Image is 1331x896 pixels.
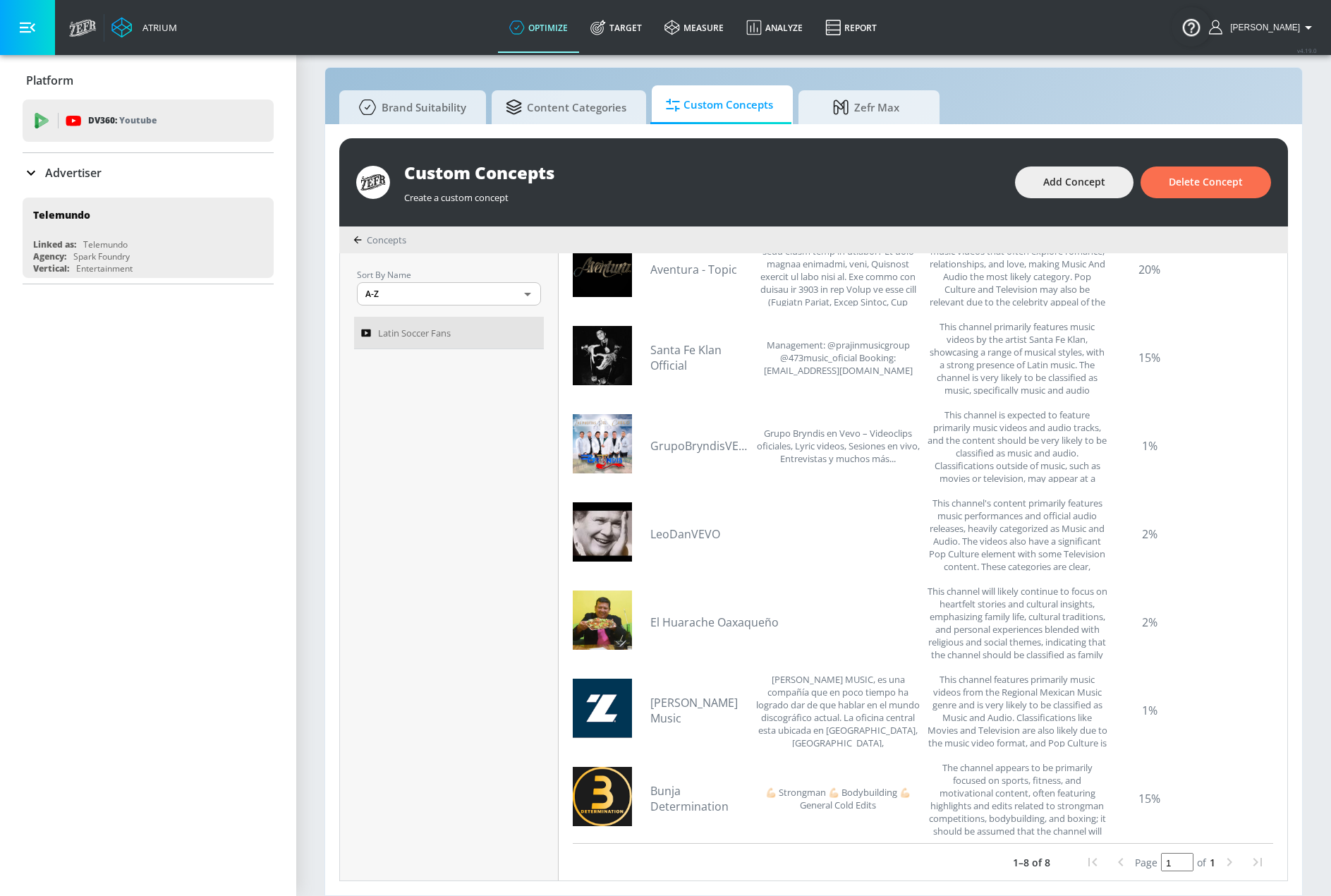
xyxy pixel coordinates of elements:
[573,767,632,826] img: UCfcuNGJRoc_niD2eRBeQ0_A
[573,414,632,473] img: UC5Cb_O-y6LGyRw1C-AnVijg
[573,326,632,385] img: UC4Ge3cqrdyOszmnJTcMICcg
[666,88,773,122] span: Custom Concepts
[1172,7,1211,47] button: Open Resource Center
[1114,232,1185,306] div: 20%
[378,325,451,341] span: Latin Soccer Fans
[367,234,406,246] span: Concepts
[650,783,749,814] a: Bunja Determination
[23,153,274,193] div: Advertiser
[756,673,920,747] div: LIZOS MUSIC, es una compañía que en poco tiempo ha logrado dar de que hablar en el mundo discográ...
[357,282,541,305] div: A-Z
[650,262,749,277] a: Aventura - Topic
[33,208,90,222] div: Telemundo
[498,2,579,53] a: optimize
[756,320,920,394] div: Management: @prajinmusicgroup @473music_oficial Booking: gp@prajinparlay.com
[23,198,274,278] div: TelemundoLinked as:TelemundoAgency:Spark FoundryVertical:Entertainment
[650,526,749,542] a: LeoDanVEVO
[1209,19,1317,36] button: [PERSON_NAME]
[1114,761,1185,835] div: 15%
[573,591,632,650] img: UC1u7W8cePnkJPUMiWHJjtqA
[357,267,541,282] p: Sort By Name
[573,502,632,562] img: UC9M__egTv6za_1jLf5JP2Kw
[1224,23,1300,32] span: login as: justin.nim@zefr.com
[1013,855,1050,870] p: 1–8 of 8
[111,17,177,38] a: Atrium
[573,238,632,297] img: UCDaQK4nrsvz27YzufrhJfgg
[756,761,920,835] div: 💪🏻 Strongman 💪🏻 Bodybuilding 💪🏻 General Cold Edits
[756,232,920,306] div: A New York-based Dominican boy band with roots deep in bachata? If that sounds unlikely, well, Av...
[928,320,1107,394] div: This channel primarily features music videos by the artist Santa Fe Klan, showcasing a range of m...
[137,21,177,34] div: Atrium
[928,232,1107,306] div: This channel prominently features Latin music videos that often explore romance, relationships, a...
[404,184,1001,204] div: Create a custom concept
[928,585,1107,659] div: This channel will likely continue to focus on heartfelt stories and cultural insights, emphasizin...
[33,262,69,274] div: Vertical:
[404,161,1001,184] div: Custom Concepts
[1114,497,1185,571] div: 2%
[1161,853,1193,871] input: page
[88,113,157,128] p: DV360:
[83,238,128,250] div: Telemundo
[928,761,1107,835] div: The channel appears to be primarily focused on sports, fitness, and motivational content, often f...
[928,497,1107,571] div: This channel's content primarily features music performances and official audio releases, heavily...
[506,90,626,124] span: Content Categories
[45,165,102,181] p: Advertiser
[756,408,920,483] div: Grupo Bryndis en Vevo – Videoclips oficiales, Lyric videos, Sesiones en vivo, Entrevistas y mucho...
[1210,856,1215,869] span: 1
[579,2,653,53] a: Target
[573,679,632,738] img: UCQ50aIYbavhpfVc9PKU9qrg
[1015,167,1134,198] button: Add Concept
[1043,174,1105,191] span: Add Concept
[650,438,749,454] a: GrupoBryndisVEVO
[653,2,735,53] a: measure
[650,695,749,726] a: [PERSON_NAME] Music
[1114,673,1185,747] div: 1%
[813,90,920,124] span: Zefr Max
[735,2,814,53] a: Analyze
[1141,167,1271,198] button: Delete Concept
[26,73,73,88] p: Platform
[650,342,749,373] a: Santa Fe Klan Official
[1169,174,1243,191] span: Delete Concept
[1135,853,1215,871] div: Set page and press "Enter"
[76,262,133,274] div: Entertainment
[354,317,544,349] a: Latin Soccer Fans
[33,238,76,250] div: Linked as:
[928,408,1107,483] div: This channel is expected to feature primarily music videos and audio tracks, and the content shou...
[33,250,66,262] div: Agency:
[1114,585,1185,659] div: 2%
[1114,320,1185,394] div: 15%
[23,61,274,100] div: Platform
[353,234,406,246] div: Concepts
[73,250,130,262] div: Spark Foundry
[814,2,888,53] a: Report
[1114,408,1185,483] div: 1%
[23,99,274,142] div: DV360: Youtube
[928,673,1107,747] div: This channel features primarily music videos from the Regional Mexican Music genre and is very li...
[650,615,779,630] a: El Huarache Oaxaqueño
[119,113,157,128] p: Youtube
[353,90,466,124] span: Brand Suitability
[1297,47,1317,54] span: v 4.19.0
